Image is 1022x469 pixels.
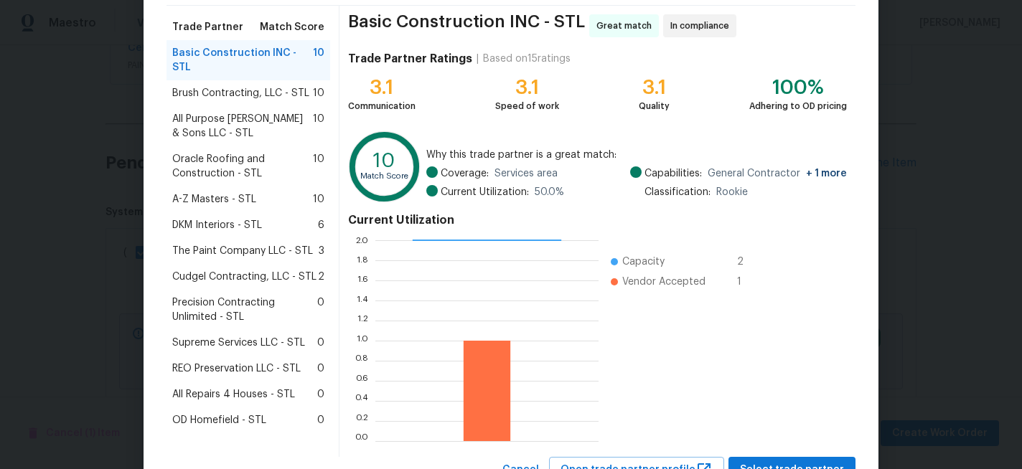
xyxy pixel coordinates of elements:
[348,99,416,113] div: Communication
[622,275,705,289] span: Vendor Accepted
[639,99,670,113] div: Quality
[319,244,324,258] span: 3
[317,387,324,402] span: 0
[357,296,368,305] text: 1.4
[172,86,309,100] span: Brush Contracting, LLC - STL
[318,270,324,284] span: 2
[483,52,571,66] div: Based on 15 ratings
[313,46,324,75] span: 10
[441,166,489,181] span: Coverage:
[172,413,266,427] span: OD Homefield - STL
[348,213,847,227] h4: Current Utilization
[737,275,760,289] span: 1
[348,52,472,66] h4: Trade Partner Ratings
[670,19,735,33] span: In compliance
[355,376,368,385] text: 0.6
[749,80,847,95] div: 100%
[313,152,324,181] span: 10
[357,336,368,345] text: 1.0
[318,218,324,232] span: 6
[317,295,324,324] span: 0
[172,152,313,181] span: Oracle Roofing and Construction - STL
[172,295,317,324] span: Precision Contracting Unlimited - STL
[313,192,324,207] span: 10
[172,192,256,207] span: A-Z Masters - STL
[348,80,416,95] div: 3.1
[172,270,317,284] span: Cudgel Contracting, LLC - STL
[357,256,368,265] text: 1.8
[172,244,313,258] span: The Paint Company LLC - STL
[348,14,585,37] span: Basic Construction INC - STL
[426,148,847,162] span: Why this trade partner is a great match:
[644,166,702,181] span: Capabilities:
[313,112,324,141] span: 10
[737,255,760,269] span: 2
[357,316,368,325] text: 1.2
[355,437,368,445] text: 0.0
[472,52,483,66] div: |
[172,20,243,34] span: Trade Partner
[172,46,313,75] span: Basic Construction INC - STL
[716,185,748,199] span: Rookie
[172,112,313,141] span: All Purpose [PERSON_NAME] & Sons LLC - STL
[749,99,847,113] div: Adhering to OD pricing
[172,218,262,232] span: DKM Interiors - STL
[360,172,408,180] text: Match Score
[355,397,368,405] text: 0.4
[355,236,368,245] text: 2.0
[441,185,529,199] span: Current Utilization:
[495,99,559,113] div: Speed of work
[535,185,564,199] span: 50.0 %
[317,413,324,427] span: 0
[596,19,657,33] span: Great match
[622,255,665,269] span: Capacity
[495,80,559,95] div: 3.1
[708,166,847,181] span: General Contractor
[313,86,324,100] span: 10
[373,151,395,171] text: 10
[806,169,847,179] span: + 1 more
[172,387,295,402] span: All Repairs 4 Houses - STL
[172,361,301,376] span: REO Preservation LLC - STL
[355,356,368,365] text: 0.8
[317,336,324,350] span: 0
[172,336,305,350] span: Supreme Services LLC - STL
[317,361,324,376] span: 0
[644,185,711,199] span: Classification:
[260,20,324,34] span: Match Score
[639,80,670,95] div: 3.1
[355,417,368,425] text: 0.2
[357,276,368,285] text: 1.6
[494,166,558,181] span: Services area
